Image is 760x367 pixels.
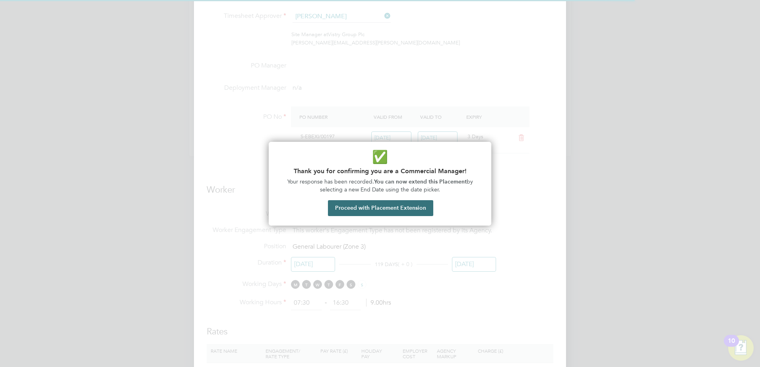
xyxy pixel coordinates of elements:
[269,142,491,226] div: Commercial Manager Confirmation
[278,148,482,166] p: ✅
[374,178,467,185] strong: You can now extend this Placement
[278,167,482,175] h2: Thank you for confirming you are a Commercial Manager!
[328,200,433,216] button: Proceed with Placement Extension
[287,178,374,185] span: Your response has been recorded.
